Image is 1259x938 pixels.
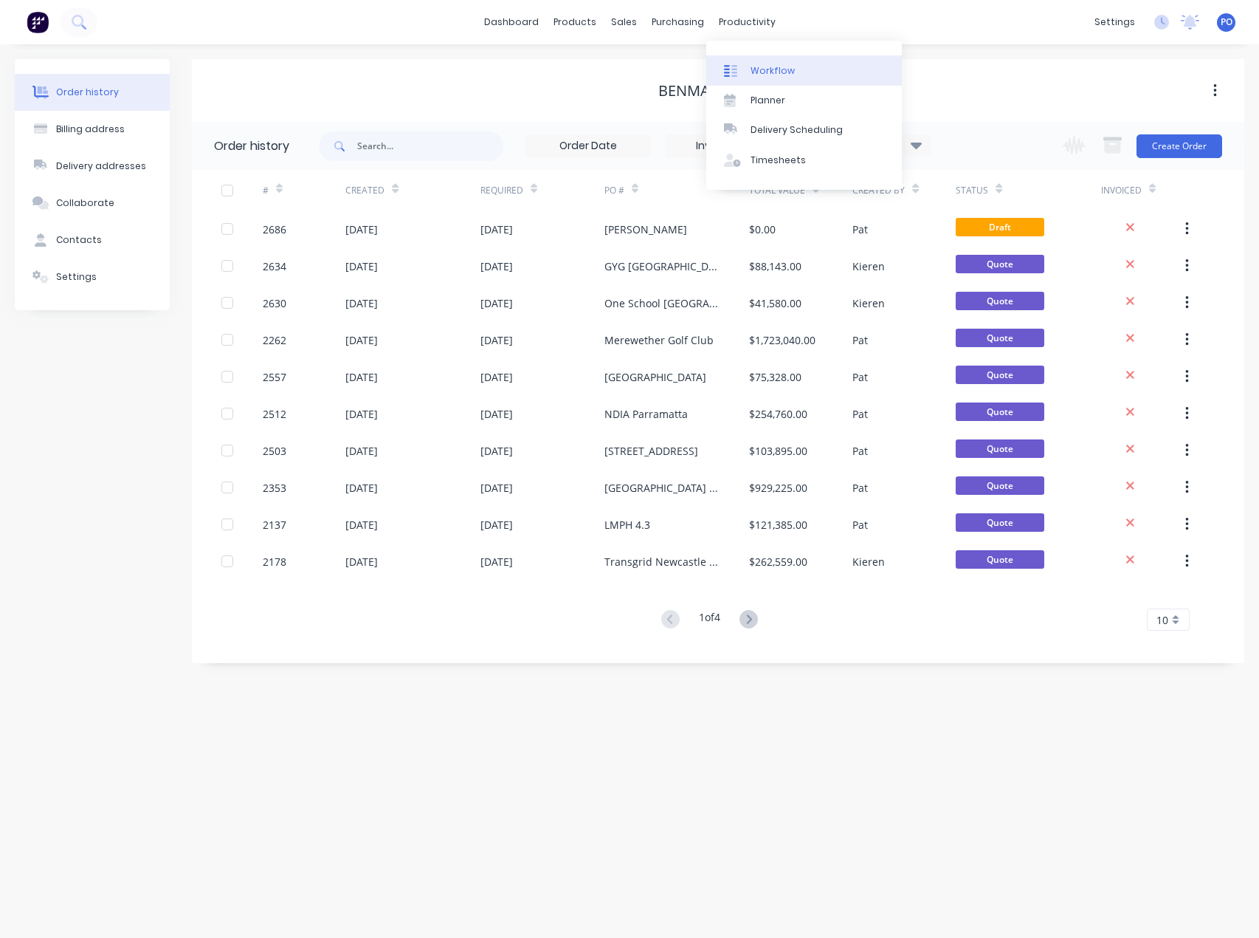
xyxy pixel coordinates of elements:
div: Pat [852,443,868,459]
a: Timesheets [706,146,902,175]
div: GYG [GEOGRAPHIC_DATA] [604,259,720,274]
div: $121,385.00 [749,517,807,533]
input: Search... [357,131,503,161]
div: Pat [852,332,868,348]
a: Workflow [706,55,902,85]
div: sales [604,11,644,33]
div: Pat [852,222,868,237]
div: [DATE] [480,295,513,311]
div: Contacts [56,233,102,247]
div: [STREET_ADDRESS] [604,443,698,459]
div: [DATE] [345,369,378,385]
div: [DATE] [480,480,513,496]
div: $75,328.00 [749,369,801,385]
div: $41,580.00 [749,295,801,311]
span: 10 [1156,612,1168,628]
div: 2262 [263,332,286,348]
div: [DATE] [480,406,513,422]
div: [DATE] [480,222,513,237]
div: $0.00 [749,222,776,237]
div: settings [1087,11,1142,33]
span: Quote [956,329,1044,347]
div: 2512 [263,406,286,422]
span: Quote [956,439,1044,458]
div: One School [GEOGRAPHIC_DATA] [604,295,720,311]
div: Pat [852,406,868,422]
a: dashboard [477,11,546,33]
div: [DATE] [345,332,378,348]
div: Collaborate [56,196,114,210]
div: [DATE] [345,443,378,459]
a: Delivery Scheduling [706,115,902,145]
div: Settings [56,270,97,284]
button: Order history [15,74,170,111]
span: Quote [956,403,1044,421]
button: Collaborate [15,185,170,222]
a: Planner [706,86,902,115]
div: products [546,11,604,33]
div: [DATE] [345,295,378,311]
button: Create Order [1136,134,1222,158]
div: productivity [711,11,783,33]
input: Invoice Date [666,135,790,157]
div: Transgrid Newcastle Fitout Wirra Cresent [GEOGRAPHIC_DATA] 2308 [604,554,720,569]
div: 2630 [263,295,286,311]
button: Billing address [15,111,170,148]
div: 2634 [263,259,286,274]
div: 2557 [263,369,286,385]
div: purchasing [644,11,711,33]
div: [DATE] [345,222,378,237]
div: Created [345,184,384,197]
div: $929,225.00 [749,480,807,496]
button: Settings [15,259,170,295]
div: LMPH 4.3 [604,517,650,533]
span: Quote [956,292,1044,310]
div: Status [956,170,1100,210]
div: [DATE] [345,517,378,533]
div: $262,559.00 [749,554,807,569]
div: [DATE] [345,480,378,496]
span: Quote [956,476,1044,495]
div: Pat [852,480,868,496]
div: Workflow [751,64,795,78]
div: Invoiced [1101,170,1184,210]
div: Billing address [56,123,125,136]
div: [DATE] [480,259,513,274]
div: [DATE] [480,554,513,569]
div: 2353 [263,480,286,496]
div: [DATE] [345,554,378,569]
div: Benmax Pty Ltd [658,82,778,100]
div: Required [480,170,604,210]
div: [PERSON_NAME] [604,222,687,237]
div: PO # [604,170,749,210]
input: Order Date [526,135,650,157]
div: Created By [852,170,956,210]
div: Invoiced [1101,184,1142,197]
div: $103,895.00 [749,443,807,459]
div: 2137 [263,517,286,533]
div: [DATE] [480,332,513,348]
span: Quote [956,513,1044,532]
span: PO [1221,16,1232,29]
div: # [263,184,269,197]
div: 2686 [263,222,286,237]
div: Pat [852,517,868,533]
span: Quote [956,255,1044,273]
span: Quote [956,550,1044,569]
div: Timesheets [751,154,806,167]
div: 2178 [263,554,286,569]
div: [GEOGRAPHIC_DATA] [604,369,706,385]
div: Created [345,170,480,210]
div: NDIA Parramatta [604,406,688,422]
div: $88,143.00 [749,259,801,274]
div: # [263,170,345,210]
div: Delivery Scheduling [751,123,843,137]
div: Merewether Golf Club [604,332,714,348]
div: Order history [56,86,119,99]
img: Factory [27,11,49,33]
div: [DATE] [345,406,378,422]
div: Required [480,184,523,197]
div: 2503 [263,443,286,459]
div: Kieren [852,554,885,569]
button: Contacts [15,222,170,259]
